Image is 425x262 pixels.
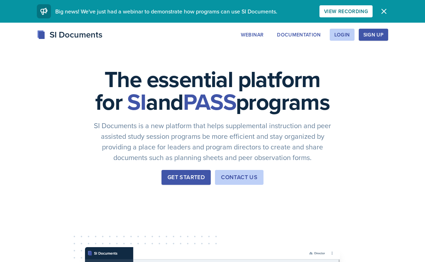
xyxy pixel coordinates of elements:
[55,7,277,15] span: Big news! We've just had a webinar to demonstrate how programs can use SI Documents.
[236,29,268,41] button: Webinar
[241,32,263,38] div: Webinar
[215,170,263,185] button: Contact Us
[168,173,205,182] div: Get Started
[363,32,384,38] div: Sign Up
[330,29,355,41] button: Login
[272,29,325,41] button: Documentation
[277,32,321,38] div: Documentation
[161,170,211,185] button: Get Started
[359,29,388,41] button: Sign Up
[324,8,368,14] div: View Recording
[334,32,350,38] div: Login
[319,5,373,17] button: View Recording
[221,173,257,182] div: Contact Us
[37,28,102,41] div: SI Documents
